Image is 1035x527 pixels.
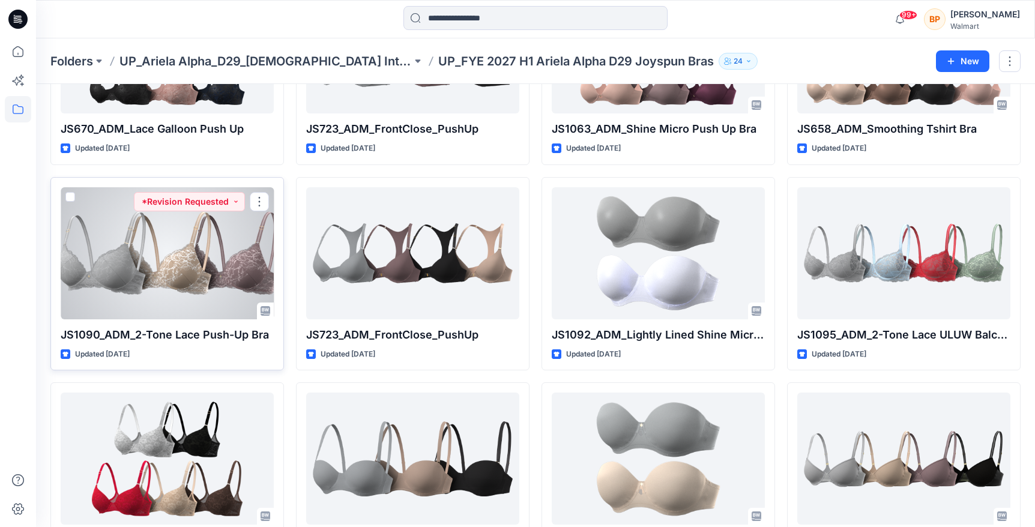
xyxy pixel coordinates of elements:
[734,55,743,68] p: 24
[899,10,917,20] span: 99+
[797,327,1010,343] p: JS1095_ADM_2-Tone Lace ULUW Balconette
[61,121,274,137] p: JS670_ADM_Lace Galloon Push Up
[566,348,621,361] p: Updated [DATE]
[61,393,274,525] a: JS1110_ADM_Lace T-Shirt Bra with Sugarcup
[306,121,519,137] p: JS723_ADM_FrontClose_PushUp
[119,53,412,70] a: UP_Ariela Alpha_D29_[DEMOGRAPHIC_DATA] Intimates - Joyspun
[306,393,519,525] a: JS767_ADM_Balconette_Lightly Lined
[552,393,765,525] a: JS1086_ADM_Push Up Strapless w/ Keyhole
[438,53,714,70] p: UP_FYE 2027 H1 Ariela Alpha D29 Joyspun Bras
[812,142,866,155] p: Updated [DATE]
[552,327,765,343] p: JS1092_ADM_Lightly Lined Shine Micro Strapless
[50,53,93,70] a: Folders
[61,187,274,319] a: JS1090_ADM_2-Tone Lace Push-Up Bra
[936,50,989,72] button: New
[321,142,375,155] p: Updated [DATE]
[61,327,274,343] p: JS1090_ADM_2-Tone Lace Push-Up Bra
[950,22,1020,31] div: Walmart
[924,8,946,30] div: BP
[566,142,621,155] p: Updated [DATE]
[306,187,519,319] a: JS723_ADM_FrontClose_PushUp
[321,348,375,361] p: Updated [DATE]
[812,348,866,361] p: Updated [DATE]
[797,187,1010,319] a: JS1095_ADM_2-Tone Lace ULUW Balconette
[797,393,1010,525] a: JS1074_ADM_Spacer Demi T-Shirt Bra
[552,121,765,137] p: JS1063_ADM_Shine Micro Push Up Bra
[552,187,765,319] a: JS1092_ADM_Lightly Lined Shine Micro Strapless
[797,121,1010,137] p: JS658_ADM_Smoothing Tshirt Bra
[306,327,519,343] p: JS723_ADM_FrontClose_PushUp
[75,348,130,361] p: Updated [DATE]
[719,53,758,70] button: 24
[75,142,130,155] p: Updated [DATE]
[950,7,1020,22] div: [PERSON_NAME]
